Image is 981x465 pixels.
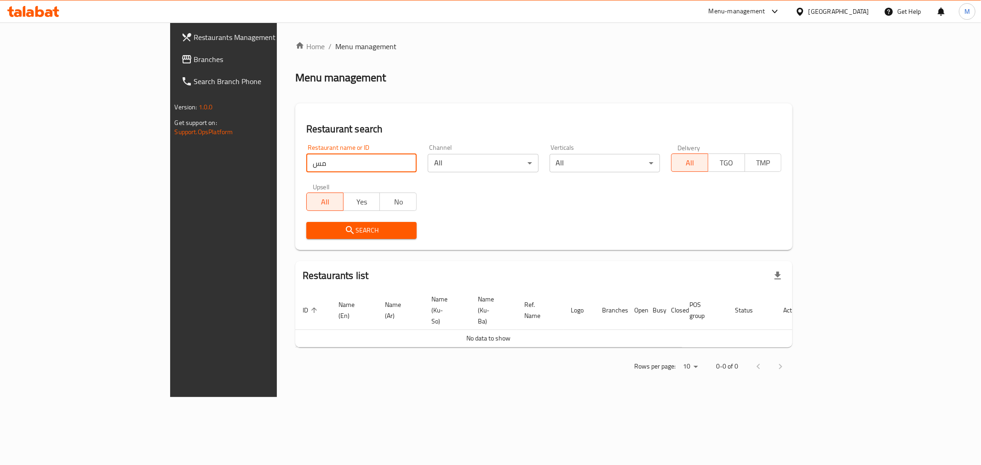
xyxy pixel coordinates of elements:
button: TGO [708,153,745,172]
h2: Restaurants list [303,269,368,283]
th: Busy [645,291,664,330]
div: Menu-management [709,6,765,17]
span: TMP [749,156,778,170]
span: Search [314,225,409,236]
div: Rows per page: [679,360,701,374]
th: Open [627,291,645,330]
p: Rows per page: [634,361,676,372]
th: Action [776,291,808,330]
button: All [306,193,344,211]
span: 1.0.0 [199,101,213,113]
label: Delivery [677,144,700,151]
span: TGO [712,156,741,170]
div: All [428,154,538,172]
a: Branches [174,48,334,70]
span: No [384,195,413,209]
span: Name (Ku-Ba) [478,294,506,327]
nav: breadcrumb [295,41,793,52]
span: Name (Ku-So) [431,294,459,327]
button: TMP [745,153,782,172]
button: All [671,153,708,172]
th: Branches [595,291,627,330]
a: Support.OpsPlatform [175,126,233,138]
span: No data to show [466,332,511,344]
span: ID [303,305,320,316]
a: Search Branch Phone [174,70,334,92]
div: [GEOGRAPHIC_DATA] [809,6,869,17]
span: Ref. Name [524,299,552,321]
span: Status [735,305,765,316]
label: Upsell [313,183,330,190]
div: All [550,154,660,172]
span: POS group [689,299,717,321]
h2: Menu management [295,70,386,85]
span: All [310,195,340,209]
button: Search [306,222,417,239]
th: Logo [563,291,595,330]
div: Export file [767,265,789,287]
span: Menu management [335,41,396,52]
span: Restaurants Management [194,32,327,43]
input: Search for restaurant name or ID.. [306,154,417,172]
table: enhanced table [295,291,808,347]
span: Branches [194,54,327,65]
a: Restaurants Management [174,26,334,48]
p: 0-0 of 0 [716,361,738,372]
h2: Restaurant search [306,122,782,136]
span: Name (Ar) [385,299,413,321]
span: Name (En) [338,299,367,321]
th: Closed [664,291,682,330]
span: Yes [347,195,377,209]
span: Version: [175,101,197,113]
span: Search Branch Phone [194,76,327,87]
span: M [964,6,970,17]
button: No [379,193,417,211]
span: All [675,156,705,170]
button: Yes [343,193,380,211]
span: Get support on: [175,117,217,129]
